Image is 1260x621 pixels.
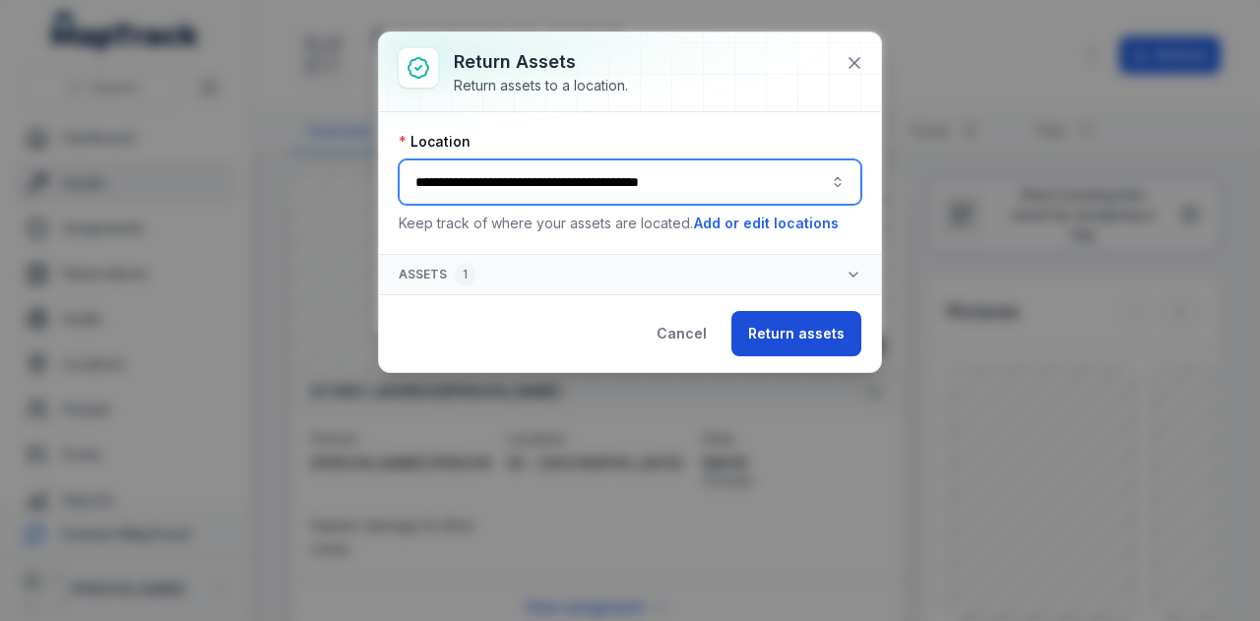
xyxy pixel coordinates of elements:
[399,263,475,286] span: Assets
[455,263,475,286] div: 1
[454,76,628,95] div: Return assets to a location.
[399,132,471,152] label: Location
[379,255,881,294] button: Assets1
[399,213,861,234] p: Keep track of where your assets are located.
[454,48,628,76] h3: Return assets
[693,213,840,234] button: Add or edit locations
[640,311,724,356] button: Cancel
[731,311,861,356] button: Return assets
